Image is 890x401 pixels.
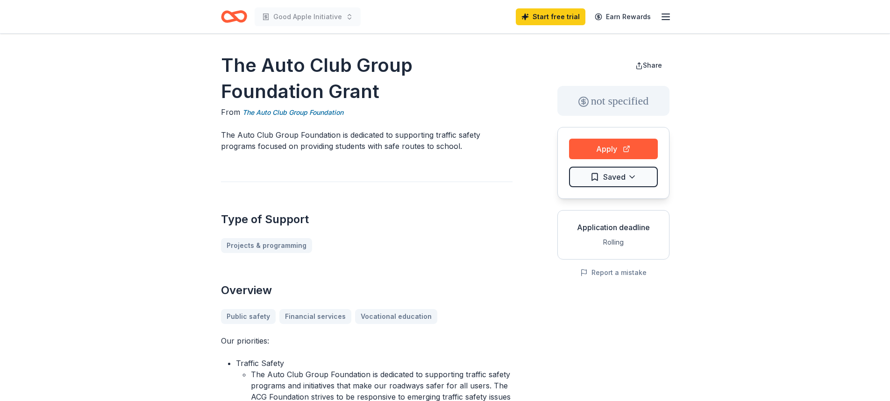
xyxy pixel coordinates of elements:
div: not specified [557,86,669,116]
p: The Auto Club Group Foundation is dedicated to supporting traffic safety programs focused on prov... [221,129,513,152]
div: Rolling [565,237,662,248]
button: Share [628,56,669,75]
span: Share [643,61,662,69]
div: From [221,106,513,118]
button: Apply [569,139,658,159]
h2: Overview [221,283,513,298]
button: Saved [569,167,658,187]
a: Projects & programming [221,238,312,253]
button: Report a mistake [580,267,647,278]
div: Application deadline [565,222,662,233]
a: The Auto Club Group Foundation [242,107,343,118]
a: Earn Rewards [589,8,656,25]
span: Saved [603,171,626,183]
span: Good Apple Initiative [273,11,342,22]
button: Good Apple Initiative [255,7,361,26]
h2: Type of Support [221,212,513,227]
a: Start free trial [516,8,585,25]
h1: The Auto Club Group Foundation Grant [221,52,513,105]
p: Our priorities: [221,335,513,346]
a: Home [221,6,247,28]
